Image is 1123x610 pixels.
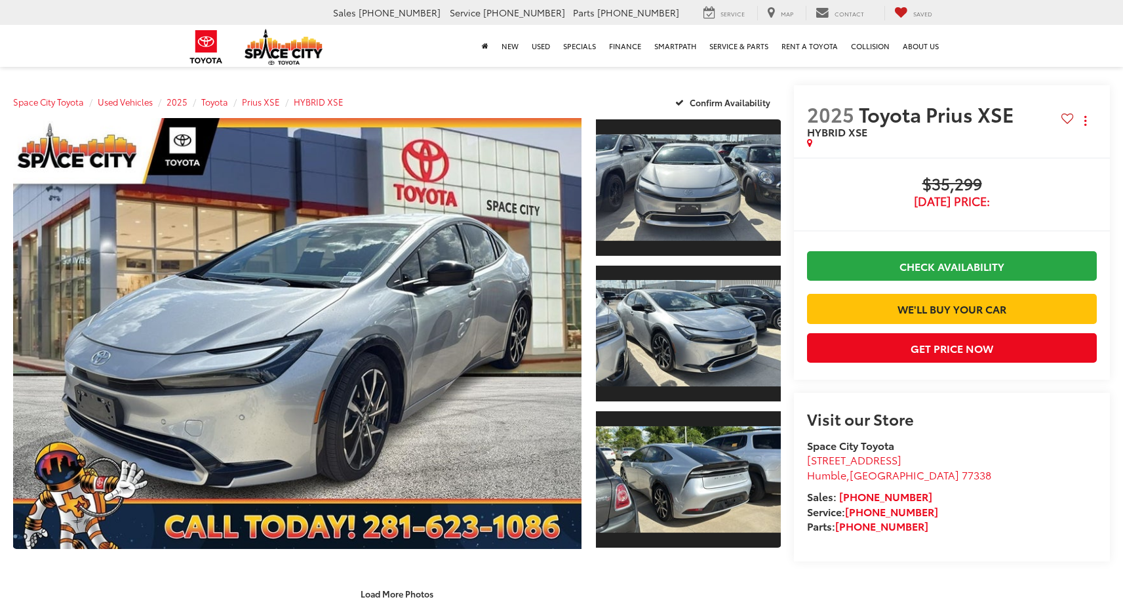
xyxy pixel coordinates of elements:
span: Service [450,6,481,19]
span: dropdown dots [1084,115,1086,126]
span: [PHONE_NUMBER] [597,6,679,19]
span: 2025 [807,100,854,128]
img: 2025 Toyota Prius XSE HYBRID XSE [594,426,783,533]
h2: Visit our Store [807,410,1097,427]
strong: Space City Toyota [807,437,894,453]
span: [DATE] Price: [807,195,1097,208]
a: Expand Photo 1 [596,118,781,257]
a: My Saved Vehicles [884,6,942,20]
span: HYBRID XSE [807,124,867,139]
button: Load More Photos [351,582,443,605]
span: Confirm Availability [690,96,770,108]
a: SmartPath [648,25,703,67]
img: 2025 Toyota Prius XSE HYBRID XSE [594,134,783,241]
a: Used [525,25,557,67]
a: Service & Parts [703,25,775,67]
a: We'll Buy Your Car [807,294,1097,323]
span: Contact [835,9,864,18]
span: [PHONE_NUMBER] [483,6,565,19]
span: , [807,467,991,482]
img: Toyota [182,26,231,68]
a: About Us [896,25,945,67]
strong: Parts: [807,518,928,533]
a: Rent a Toyota [775,25,844,67]
a: 2025 [167,96,187,108]
a: Service [694,6,755,20]
a: New [495,25,525,67]
a: [PHONE_NUMBER] [835,518,928,533]
span: Service [720,9,745,18]
a: Expand Photo 3 [596,410,781,549]
span: Toyota Prius XSE [859,100,1019,128]
a: Home [475,25,495,67]
strong: Service: [807,504,938,519]
span: [GEOGRAPHIC_DATA] [850,467,959,482]
a: Expand Photo 0 [13,118,581,549]
a: Collision [844,25,896,67]
span: $35,299 [807,175,1097,195]
span: Humble [807,467,846,482]
button: Confirm Availability [668,91,781,113]
span: Sales [333,6,356,19]
span: Sales: [807,489,837,504]
a: Space City Toyota [13,96,84,108]
img: Space City Toyota [245,29,323,65]
button: Actions [1074,109,1097,132]
span: [PHONE_NUMBER] [359,6,441,19]
a: Contact [806,6,874,20]
a: Finance [602,25,648,67]
a: Check Availability [807,251,1097,281]
span: 77338 [962,467,991,482]
a: Map [757,6,803,20]
a: Specials [557,25,602,67]
a: Used Vehicles [98,96,153,108]
a: [STREET_ADDRESS] Humble,[GEOGRAPHIC_DATA] 77338 [807,452,991,482]
a: [PHONE_NUMBER] [839,489,932,504]
a: [PHONE_NUMBER] [845,504,938,519]
button: Get Price Now [807,333,1097,363]
img: 2025 Toyota Prius XSE HYBRID XSE [594,280,783,386]
img: 2025 Toyota Prius XSE HYBRID XSE [7,116,587,551]
a: Toyota [201,96,228,108]
span: [STREET_ADDRESS] [807,452,901,467]
span: Parts [573,6,595,19]
a: Prius XSE [242,96,280,108]
a: Expand Photo 2 [596,264,781,403]
span: Map [781,9,793,18]
span: Saved [913,9,932,18]
a: HYBRID XSE [294,96,344,108]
